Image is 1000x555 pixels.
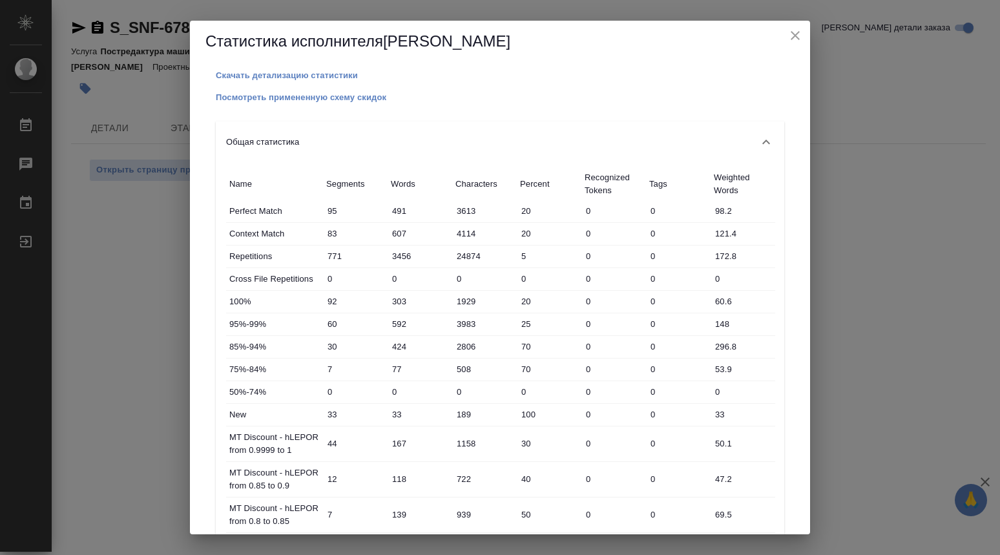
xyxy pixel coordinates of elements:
[452,360,517,379] input: ✎ Введи что-нибудь
[388,382,452,401] input: ✎ Введи что-нибудь
[711,202,775,220] input: ✎ Введи что-нибудь
[711,224,775,243] input: ✎ Введи что-нибудь
[581,434,646,453] input: ✎ Введи что-нибудь
[229,340,320,353] p: 85%-94%
[581,505,646,524] input: ✎ Введи что-нибудь
[388,224,452,243] input: ✎ Введи что-нибудь
[585,171,643,197] p: Recognized Tokens
[581,315,646,333] input: ✎ Введи что-нибудь
[517,315,581,333] input: ✎ Введи что-нибудь
[581,470,646,488] input: ✎ Введи что-нибудь
[711,360,775,379] input: ✎ Введи что-нибудь
[517,224,581,243] input: ✎ Введи что-нибудь
[452,247,517,266] input: ✎ Введи что-нибудь
[388,434,452,453] input: ✎ Введи что-нибудь
[452,505,517,524] input: ✎ Введи что-нибудь
[229,318,320,331] p: 95%-99%
[388,337,452,356] input: ✎ Введи что-нибудь
[388,247,452,266] input: ✎ Введи что-нибудь
[216,121,784,163] div: Общая статистика
[323,360,388,379] input: ✎ Введи что-нибудь
[229,386,320,399] p: 50%-74%
[455,178,514,191] p: Characters
[711,315,775,333] input: ✎ Введи что-нибудь
[711,292,775,311] input: ✎ Введи что-нибудь
[517,292,581,311] input: ✎ Введи что-нибудь
[388,360,452,379] input: ✎ Введи что-нибудь
[216,69,358,82] button: Скачать детализацию статистики
[646,337,711,356] input: ✎ Введи что-нибудь
[711,434,775,453] input: ✎ Введи что-нибудь
[711,269,775,288] input: ✎ Введи что-нибудь
[323,224,388,243] input: ✎ Введи что-нибудь
[388,315,452,333] input: ✎ Введи что-нибудь
[714,171,772,197] p: Weighted Words
[646,269,711,288] input: ✎ Введи что-нибудь
[581,247,646,266] input: ✎ Введи что-нибудь
[520,178,578,191] p: Percent
[452,382,517,401] input: ✎ Введи что-нибудь
[581,292,646,311] input: ✎ Введи что-нибудь
[646,224,711,243] input: ✎ Введи что-нибудь
[323,337,388,356] input: ✎ Введи что-нибудь
[517,337,581,356] input: ✎ Введи что-нибудь
[388,269,452,288] input: ✎ Введи что-нибудь
[323,470,388,488] input: ✎ Введи что-нибудь
[517,360,581,379] input: ✎ Введи что-нибудь
[229,295,320,308] p: 100%
[229,363,320,376] p: 75%-84%
[517,505,581,524] input: ✎ Введи что-нибудь
[711,470,775,488] input: ✎ Введи что-нибудь
[323,382,388,401] input: ✎ Введи что-нибудь
[646,202,711,220] input: ✎ Введи что-нибудь
[216,91,386,102] a: Посмотреть примененную схему скидок
[646,470,711,488] input: ✎ Введи что-нибудь
[229,178,320,191] p: Name
[646,405,711,424] input: ✎ Введи что-нибудь
[229,431,320,457] p: MT Discount - hLEPOR from 0.9999 to 1
[452,470,517,488] input: ✎ Введи что-нибудь
[649,178,707,191] p: Tags
[229,502,320,528] p: MT Discount - hLEPOR from 0.8 to 0.85
[581,337,646,356] input: ✎ Введи что-нибудь
[323,434,388,453] input: ✎ Введи что-нибудь
[452,405,517,424] input: ✎ Введи что-нибудь
[452,224,517,243] input: ✎ Введи что-нибудь
[326,178,384,191] p: Segments
[323,269,388,288] input: ✎ Введи что-нибудь
[452,337,517,356] input: ✎ Введи что-нибудь
[229,250,320,263] p: Repetitions
[581,405,646,424] input: ✎ Введи что-нибудь
[646,360,711,379] input: ✎ Введи что-нибудь
[711,247,775,266] input: ✎ Введи что-нибудь
[452,434,517,453] input: ✎ Введи что-нибудь
[229,466,320,492] p: MT Discount - hLEPOR from 0.85 to 0.9
[517,202,581,220] input: ✎ Введи что-нибудь
[581,224,646,243] input: ✎ Введи что-нибудь
[581,360,646,379] input: ✎ Введи что-нибудь
[388,292,452,311] input: ✎ Введи что-нибудь
[452,315,517,333] input: ✎ Введи что-нибудь
[517,434,581,453] input: ✎ Введи что-нибудь
[711,505,775,524] input: ✎ Введи что-нибудь
[646,292,711,311] input: ✎ Введи что-нибудь
[388,405,452,424] input: ✎ Введи что-нибудь
[229,205,320,218] p: Perfect Match
[517,470,581,488] input: ✎ Введи что-нибудь
[323,292,388,311] input: ✎ Введи что-нибудь
[581,269,646,288] input: ✎ Введи что-нибудь
[452,269,517,288] input: ✎ Введи что-нибудь
[646,247,711,266] input: ✎ Введи что-нибудь
[517,382,581,401] input: ✎ Введи что-нибудь
[216,70,358,80] p: Скачать детализацию статистики
[711,337,775,356] input: ✎ Введи что-нибудь
[646,315,711,333] input: ✎ Введи что-нибудь
[205,31,795,52] h5: Статистика исполнителя [PERSON_NAME]
[388,202,452,220] input: ✎ Введи что-нибудь
[388,505,452,524] input: ✎ Введи что-нибудь
[581,382,646,401] input: ✎ Введи что-нибудь
[323,247,388,266] input: ✎ Введи что-нибудь
[786,26,805,45] button: close
[452,202,517,220] input: ✎ Введи что-нибудь
[646,434,711,453] input: ✎ Введи что-нибудь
